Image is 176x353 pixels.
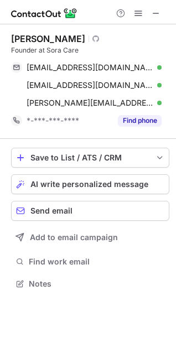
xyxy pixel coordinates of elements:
[30,180,148,189] span: AI write personalized message
[30,206,73,215] span: Send email
[11,174,169,194] button: AI write personalized message
[11,45,169,55] div: Founder at Sora Care
[11,33,85,44] div: [PERSON_NAME]
[30,153,150,162] div: Save to List / ATS / CRM
[27,98,153,108] span: [PERSON_NAME][EMAIL_ADDRESS][DOMAIN_NAME]
[11,227,169,247] button: Add to email campaign
[11,276,169,292] button: Notes
[29,279,165,289] span: Notes
[29,257,165,267] span: Find work email
[11,254,169,269] button: Find work email
[27,80,153,90] span: [EMAIL_ADDRESS][DOMAIN_NAME]
[30,233,118,242] span: Add to email campaign
[11,7,77,20] img: ContactOut v5.3.10
[11,201,169,221] button: Send email
[27,63,153,72] span: [EMAIL_ADDRESS][DOMAIN_NAME]
[118,115,162,126] button: Reveal Button
[11,148,169,168] button: save-profile-one-click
